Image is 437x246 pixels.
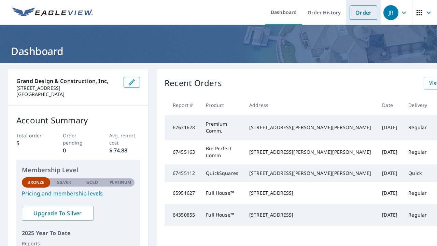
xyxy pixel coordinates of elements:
td: Quick [403,164,433,182]
p: [STREET_ADDRESS] [16,85,118,91]
p: Bronze [27,179,44,186]
th: Product [200,95,244,115]
p: Platinum [110,179,131,186]
th: Address [244,95,377,115]
td: 64350855 [165,204,200,226]
div: [STREET_ADDRESS] [249,211,371,218]
td: Regular [403,140,433,164]
p: Total order [16,132,47,139]
td: Bid Perfect Comm [200,140,244,164]
td: [DATE] [377,140,403,164]
p: [GEOGRAPHIC_DATA] [16,91,118,97]
td: [DATE] [377,204,403,226]
img: EV Logo [12,8,93,18]
p: 5 [16,139,47,147]
td: [DATE] [377,182,403,204]
a: Upgrade To Silver [22,206,94,221]
td: [DATE] [377,164,403,182]
div: [STREET_ADDRESS][PERSON_NAME][PERSON_NAME] [249,124,371,131]
h1: Dashboard [8,44,429,58]
div: JR [383,5,398,20]
td: 67455163 [165,140,200,164]
td: 67455112 [165,164,200,182]
p: Membership Level [22,165,135,175]
td: Full House™ [200,182,244,204]
p: Recent Orders [165,77,222,90]
a: Order [350,5,377,20]
td: Regular [403,182,433,204]
td: 67631628 [165,115,200,140]
td: Regular [403,204,433,226]
p: Order pending [63,132,94,146]
td: Full House™ [200,204,244,226]
p: Grand Design & Construction, Inc, [16,77,118,85]
span: Upgrade To Silver [27,209,88,217]
td: QuickSquares [200,164,244,182]
p: 2025 Year To Date [22,229,135,237]
td: Regular [403,115,433,140]
th: Delivery [403,95,433,115]
p: 0 [63,146,94,154]
td: Premium Comm. [200,115,244,140]
p: Gold [86,179,98,186]
div: [STREET_ADDRESS] [249,190,371,196]
th: Date [377,95,403,115]
p: Silver [57,179,71,186]
a: Pricing and membership levels [22,189,135,197]
p: $ 74.88 [109,146,140,154]
div: [STREET_ADDRESS][PERSON_NAME][PERSON_NAME] [249,170,371,177]
th: Report # [165,95,200,115]
p: Avg. report cost [109,132,140,146]
td: 65951627 [165,182,200,204]
div: [STREET_ADDRESS][PERSON_NAME][PERSON_NAME] [249,149,371,155]
p: Account Summary [16,114,140,126]
td: [DATE] [377,115,403,140]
